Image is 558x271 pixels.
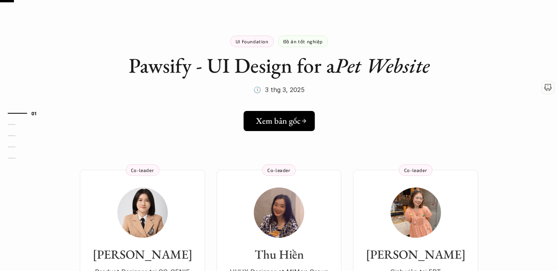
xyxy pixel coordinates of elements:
[404,167,427,173] p: Co-leader
[267,167,290,173] p: Co-leader
[243,111,315,131] a: Xem bản gốc
[236,39,269,44] p: UI Foundation
[131,167,154,173] p: Co-leader
[88,247,197,262] h3: [PERSON_NAME]
[31,110,37,116] strong: 01
[256,116,300,126] h5: Xem bản gốc
[283,39,323,44] p: Đồ án tốt nghiệp
[253,84,305,95] p: 🕔 3 thg 3, 2025
[8,109,45,118] a: 01
[361,247,470,262] h3: [PERSON_NAME]
[129,53,430,78] h1: Pawsify - UI Design for a
[335,52,430,79] em: Pet Website
[224,247,334,262] h3: Thu Hiền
